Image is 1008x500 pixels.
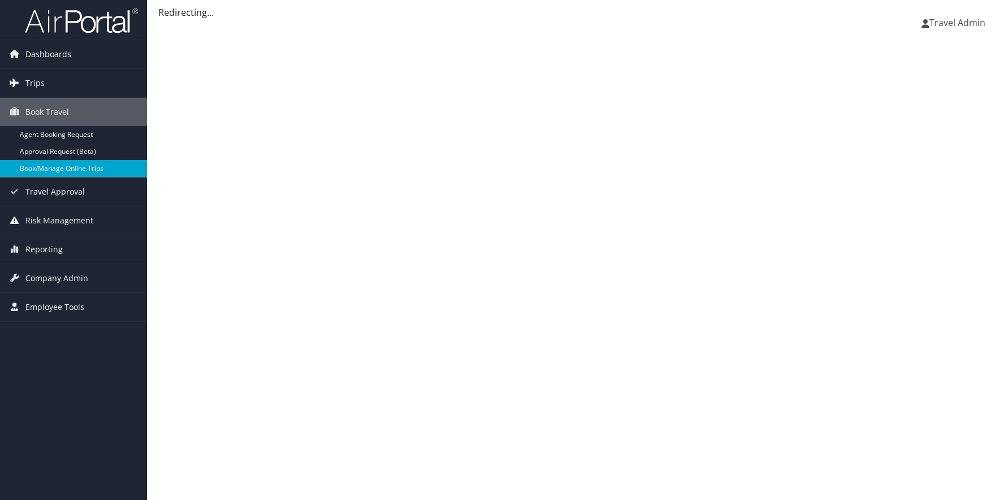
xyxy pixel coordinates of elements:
[25,69,45,97] span: Trips
[25,98,69,126] span: Book Travel
[25,178,85,206] span: Travel Approval
[158,6,997,19] div: Redirecting...
[25,235,63,264] span: Reporting
[25,293,84,321] span: Employee Tools
[929,16,985,29] span: Travel Admin
[921,6,997,40] a: Travel Admin
[25,40,71,68] span: Dashboards
[25,264,88,292] span: Company Admin
[25,206,93,235] span: Risk Management
[25,7,138,34] img: airportal-logo.png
